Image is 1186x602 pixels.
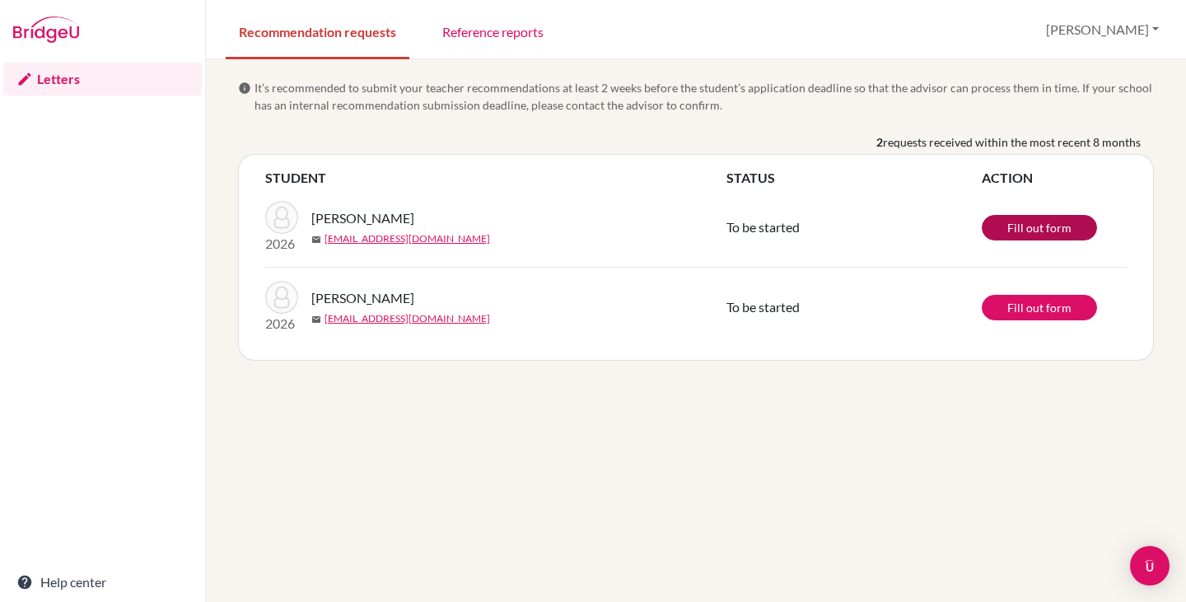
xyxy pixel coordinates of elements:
img: Cardoso, Isabel [265,281,298,314]
button: [PERSON_NAME] [1039,14,1166,45]
a: Recommendation requests [226,2,409,59]
span: mail [311,235,321,245]
p: 2026 [265,234,298,254]
span: [PERSON_NAME] [311,288,414,308]
b: 2 [876,133,883,151]
img: Bridge-U [13,16,79,43]
span: To be started [726,299,800,315]
img: Cardoso, Isabel [265,201,298,234]
span: requests received within the most recent 8 months [883,133,1141,151]
span: [PERSON_NAME] [311,208,414,228]
th: STATUS [726,168,982,188]
a: Letters [3,63,202,96]
a: [EMAIL_ADDRESS][DOMAIN_NAME] [325,231,490,246]
span: To be started [726,219,800,235]
a: Reference reports [429,2,557,59]
span: mail [311,315,321,324]
div: Open Intercom Messenger [1130,546,1170,586]
span: It’s recommended to submit your teacher recommendations at least 2 weeks before the student’s app... [254,79,1154,114]
a: Help center [3,566,202,599]
span: info [238,82,251,95]
th: ACTION [982,168,1127,188]
th: STUDENT [265,168,726,188]
p: 2026 [265,314,298,334]
a: [EMAIL_ADDRESS][DOMAIN_NAME] [325,311,490,326]
a: Fill out form [982,215,1097,240]
a: Fill out form [982,295,1097,320]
